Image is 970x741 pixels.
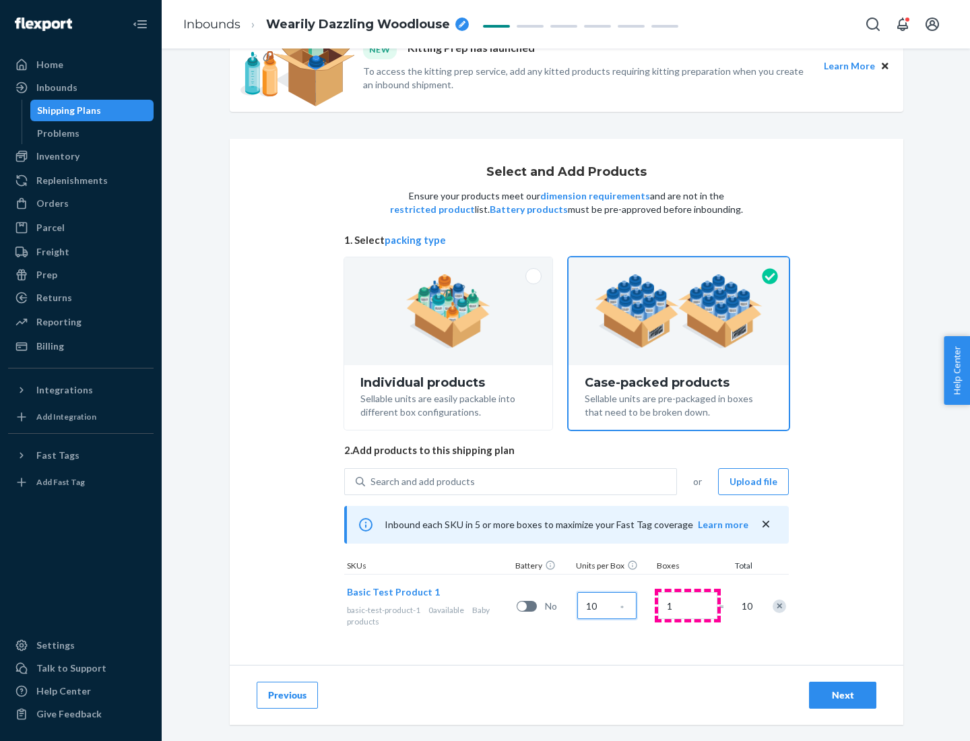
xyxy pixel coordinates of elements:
[37,127,79,140] div: Problems
[347,605,420,615] span: basic-test-product-1
[8,635,154,656] a: Settings
[490,203,568,216] button: Battery products
[257,682,318,709] button: Previous
[8,445,154,466] button: Fast Tags
[36,707,102,721] div: Give Feedback
[573,560,654,574] div: Units per Box
[8,311,154,333] a: Reporting
[370,475,475,488] div: Search and add products
[172,5,480,44] ol: breadcrumbs
[486,166,647,179] h1: Select and Add Products
[8,287,154,309] a: Returns
[8,680,154,702] a: Help Center
[360,376,536,389] div: Individual products
[8,193,154,214] a: Orders
[15,18,72,31] img: Flexport logo
[266,16,450,34] span: Wearily Dazzling Woodlouse
[8,703,154,725] button: Give Feedback
[595,274,763,348] img: case-pack.59cecea509d18c883b923b81aeac6d0b.png
[36,197,69,210] div: Orders
[919,11,946,38] button: Open account menu
[36,58,63,71] div: Home
[30,123,154,144] a: Problems
[809,682,876,709] button: Next
[8,657,154,679] a: Talk to Support
[36,291,72,304] div: Returns
[347,604,511,627] div: Baby products
[36,411,96,422] div: Add Integration
[8,241,154,263] a: Freight
[8,54,154,75] a: Home
[408,40,535,59] p: Kitting Prep has launched
[8,217,154,238] a: Parcel
[654,560,721,574] div: Boxes
[545,600,572,613] span: No
[721,560,755,574] div: Total
[127,11,154,38] button: Close Navigation
[8,77,154,98] a: Inbounds
[824,59,875,73] button: Learn More
[36,476,85,488] div: Add Fast Tag
[944,336,970,405] button: Help Center
[36,662,106,675] div: Talk to Support
[577,592,637,619] input: Case Quantity
[36,150,79,163] div: Inventory
[8,472,154,493] a: Add Fast Tag
[8,406,154,428] a: Add Integration
[759,517,773,531] button: close
[36,449,79,462] div: Fast Tags
[8,146,154,167] a: Inventory
[36,221,65,234] div: Parcel
[889,11,916,38] button: Open notifications
[30,100,154,121] a: Shipping Plans
[36,684,91,698] div: Help Center
[585,389,773,419] div: Sellable units are pre-packaged in boxes that need to be broken down.
[513,560,573,574] div: Battery
[739,600,752,613] span: 10
[698,518,748,531] button: Learn more
[36,340,64,353] div: Billing
[36,81,77,94] div: Inbounds
[363,65,812,92] p: To access the kitting prep service, add any kitted products requiring kitting preparation when yo...
[389,189,744,216] p: Ensure your products meet our and are not in the list. must be pre-approved before inbounding.
[860,11,886,38] button: Open Search Box
[344,443,789,457] span: 2. Add products to this shipping plan
[183,17,240,32] a: Inbounds
[36,245,69,259] div: Freight
[344,560,513,574] div: SKUs
[8,170,154,191] a: Replenishments
[385,233,446,247] button: packing type
[428,605,464,615] span: 0 available
[36,174,108,187] div: Replenishments
[360,389,536,419] div: Sellable units are easily packable into different box configurations.
[820,688,865,702] div: Next
[8,335,154,357] a: Billing
[773,600,786,613] div: Remove Item
[8,379,154,401] button: Integrations
[8,264,154,286] a: Prep
[344,233,789,247] span: 1. Select
[347,585,440,599] button: Basic Test Product 1
[719,600,732,613] span: =
[658,592,717,619] input: Number of boxes
[36,315,82,329] div: Reporting
[540,189,650,203] button: dimension requirements
[37,104,101,117] div: Shipping Plans
[585,376,773,389] div: Case-packed products
[693,475,702,488] span: or
[406,274,490,348] img: individual-pack.facf35554cb0f1810c75b2bd6df2d64e.png
[390,203,475,216] button: restricted product
[718,468,789,495] button: Upload file
[347,586,440,598] span: Basic Test Product 1
[36,268,57,282] div: Prep
[36,383,93,397] div: Integrations
[878,59,893,73] button: Close
[36,639,75,652] div: Settings
[344,506,789,544] div: Inbound each SKU in 5 or more boxes to maximize your Fast Tag coverage
[363,40,397,59] div: NEW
